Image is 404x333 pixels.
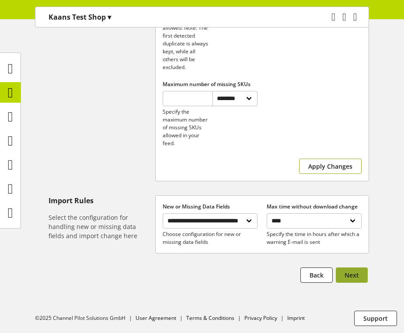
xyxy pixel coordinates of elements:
[163,230,258,246] p: Choose configuration for new or missing data fields
[49,195,152,206] h5: Import Rules
[136,314,176,322] a: User Agreement
[267,203,358,210] span: Max time without download change
[49,213,152,240] h6: Select the configuration for handling new or missing data fields and import change here
[287,314,305,322] a: Imprint
[108,12,111,22] span: ▾
[345,271,359,280] span: Next
[163,0,212,71] p: Enter the maximum number of duplicate article numbers allowed. Note: The first detected duplicate...
[35,7,369,28] nav: main navigation
[163,203,230,210] span: New or Missing Data Fields
[186,314,234,322] a: Terms & Conditions
[163,108,212,147] p: Specify the maximum number of missing SKUs allowed in your feed.
[300,267,333,283] button: Back
[308,162,352,171] span: Apply Changes
[267,230,362,246] p: Specify the time in hours after which a warning E-mail is sent
[310,271,324,280] span: Back
[163,80,258,88] label: Maximum number of missing SKUs
[363,314,388,323] span: Support
[354,311,397,326] button: Support
[299,159,362,174] button: Apply Changes
[336,267,368,283] button: Next
[35,314,136,322] li: ©2025 Channel Pilot Solutions GmbH
[49,12,111,22] p: Kaans Test Shop
[244,314,277,322] a: Privacy Policy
